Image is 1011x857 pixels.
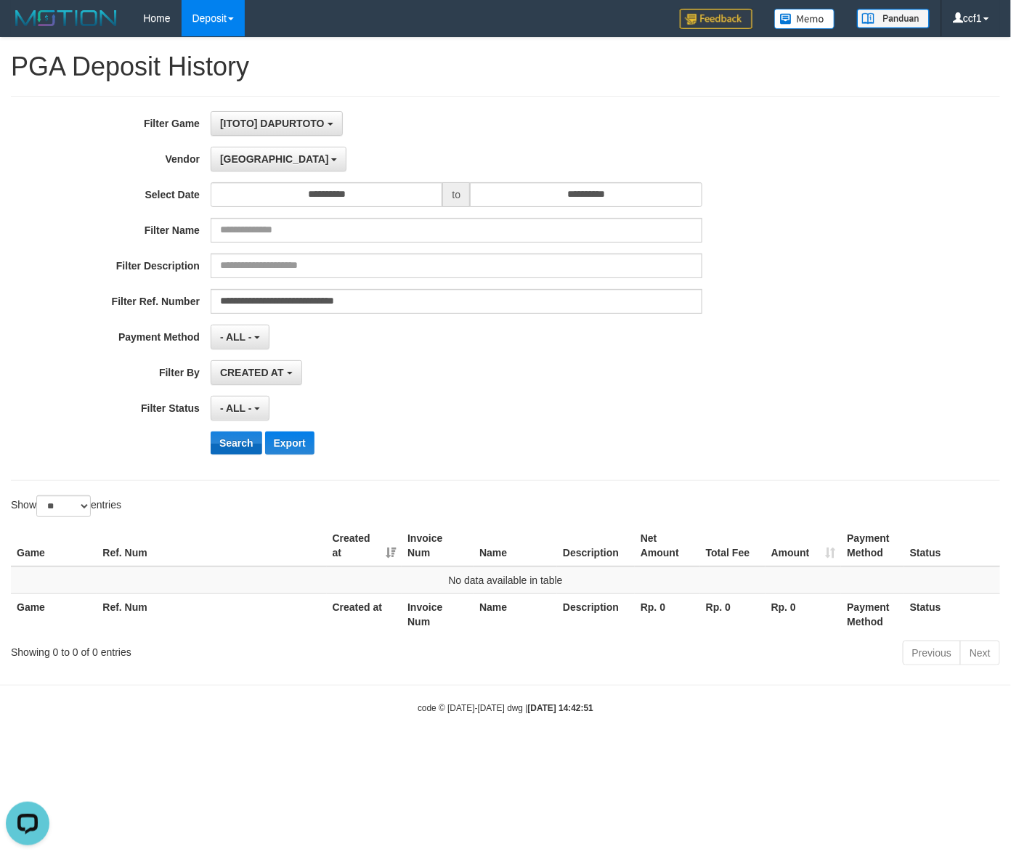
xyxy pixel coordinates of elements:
span: to [442,182,470,207]
th: Game [11,525,97,566]
span: [ITOTO] DAPURTOTO [220,118,325,129]
button: - ALL - [211,325,269,349]
td: No data available in table [11,566,1000,594]
th: Payment Method [841,525,904,566]
button: Export [265,431,314,455]
button: Open LiveChat chat widget [6,6,49,49]
th: Created at: activate to sort column ascending [327,525,402,566]
button: CREATED AT [211,360,302,385]
button: - ALL - [211,396,269,421]
th: Invoice Num [402,525,474,566]
div: Showing 0 to 0 of 0 entries [11,639,410,659]
th: Invoice Num [402,593,474,635]
label: Show entries [11,495,121,517]
span: CREATED AT [220,367,284,378]
th: Description [557,593,635,635]
img: MOTION_logo.png [11,7,121,29]
th: Ref. Num [97,593,326,635]
a: Previous [903,641,961,665]
img: Feedback.jpg [680,9,752,29]
th: Name [474,593,557,635]
th: Rp. 0 [766,593,842,635]
h1: PGA Deposit History [11,52,1000,81]
img: Button%20Memo.svg [774,9,835,29]
th: Ref. Num [97,525,326,566]
th: Net Amount [635,525,700,566]
th: Amount: activate to sort column ascending [766,525,842,566]
button: Search [211,431,262,455]
span: [GEOGRAPHIC_DATA] [220,153,329,165]
th: Status [904,593,1000,635]
select: Showentries [36,495,91,517]
img: panduan.png [857,9,930,28]
button: [ITOTO] DAPURTOTO [211,111,343,136]
th: Rp. 0 [635,593,700,635]
th: Created at [327,593,402,635]
th: Total Fee [700,525,766,566]
span: - ALL - [220,402,252,414]
th: Name [474,525,557,566]
span: - ALL - [220,331,252,343]
th: Description [557,525,635,566]
th: Status [904,525,1000,566]
small: code © [DATE]-[DATE] dwg | [418,703,593,713]
th: Rp. 0 [700,593,766,635]
strong: [DATE] 14:42:51 [528,703,593,713]
a: Next [960,641,1000,665]
th: Game [11,593,97,635]
th: Payment Method [841,593,904,635]
button: [GEOGRAPHIC_DATA] [211,147,346,171]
